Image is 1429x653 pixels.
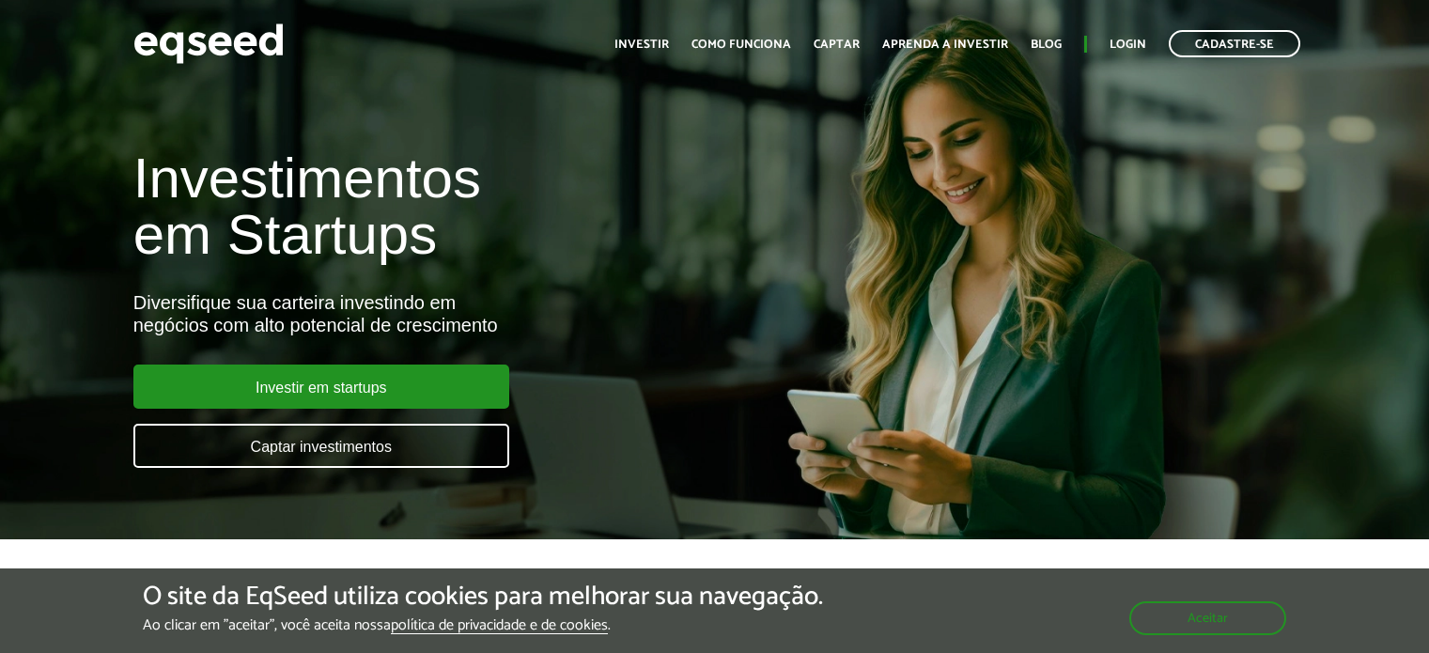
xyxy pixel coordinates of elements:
a: política de privacidade e de cookies [391,618,608,634]
h1: Investimentos em Startups [133,150,820,263]
a: Como funciona [691,39,791,51]
div: Diversifique sua carteira investindo em negócios com alto potencial de crescimento [133,291,820,336]
a: Captar [814,39,860,51]
a: Investir em startups [133,365,509,409]
h5: O site da EqSeed utiliza cookies para melhorar sua navegação. [143,583,823,612]
a: Cadastre-se [1169,30,1300,57]
a: Investir [614,39,669,51]
button: Aceitar [1129,601,1286,635]
a: Blog [1031,39,1062,51]
a: Captar investimentos [133,424,509,468]
a: Login [1110,39,1146,51]
img: EqSeed [133,19,284,69]
a: Aprenda a investir [882,39,1008,51]
p: Ao clicar em "aceitar", você aceita nossa . [143,616,823,634]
